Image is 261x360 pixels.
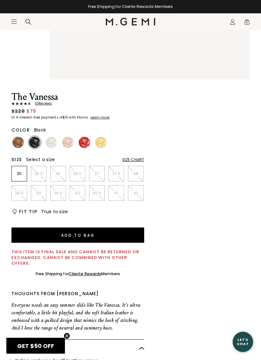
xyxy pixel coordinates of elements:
[46,137,57,148] img: Ivory
[41,208,68,215] span: True to size
[26,108,37,114] span: $75
[31,191,46,196] p: 39
[64,333,70,339] button: Close teaser
[12,137,24,148] img: Tan
[17,342,54,350] span: GET $50 OFF
[122,157,144,162] div: Size Chart
[90,115,109,120] klarna-placement-style-cta: Learn more
[89,191,104,196] p: 40.5
[109,191,124,196] p: 41
[11,102,144,105] a: 10Reviews
[128,191,143,196] p: 42
[51,171,66,176] p: 36
[11,157,22,162] h2: Size
[62,115,68,120] klarna-placement-style-amount: $19
[109,171,124,176] p: 37.5
[79,137,90,148] img: Lipstick
[11,340,144,357] div: Details
[19,209,37,214] h2: Fit Tip
[31,102,52,105] span: 10 Review s
[26,156,55,163] span: Select a size
[70,191,85,196] p: 40
[70,171,85,176] p: 36.5
[11,108,25,114] span: $228
[34,127,46,133] span: Black
[128,171,143,176] p: 38
[29,137,40,148] img: Black
[106,18,156,25] img: M.Gemi
[244,20,250,26] span: 0
[11,92,144,102] h1: The Vanessa
[69,271,102,276] a: Cliente Rewards
[62,137,74,148] img: Ballerina Pink
[89,171,104,176] p: 37
[11,115,62,120] klarna-placement-style-body: Or 4 interest-free payments of
[12,171,27,176] p: 35
[11,127,30,132] h2: Color
[11,291,144,296] div: Thoughts from [PERSON_NAME]
[11,301,144,332] p: Everyone needs an easy summer slide like The Vanessa. It’s ultra-comfortable, a little bit playfu...
[31,171,46,176] p: 35.5
[11,249,144,266] div: This item is final sale and cannot be returned or exchanged. Cannot be combined with other offers.
[90,116,109,119] a: Learn more
[36,271,120,276] div: Free Shipping for Members
[51,191,66,196] p: 39.5
[69,115,89,120] klarna-placement-style-body: with Klarna
[11,18,17,25] button: Open site menu
[12,191,27,196] p: 38.5
[95,137,107,148] img: Butter
[6,338,65,354] div: GET $50 OFFClose teaser
[233,338,253,346] div: Let's Chat
[11,228,144,243] button: Add to Bag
